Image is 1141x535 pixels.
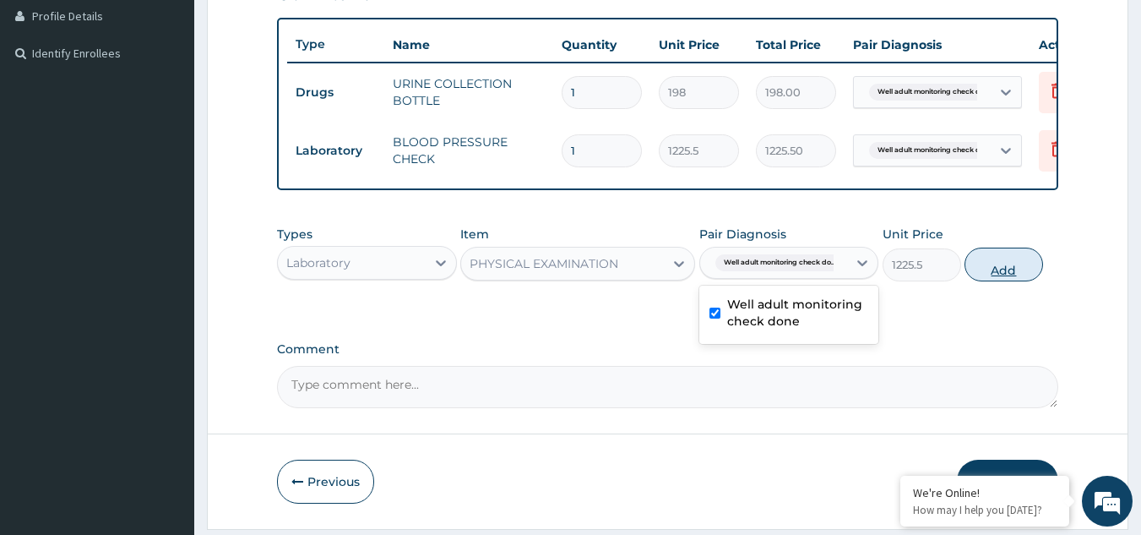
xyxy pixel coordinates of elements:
th: Pair Diagnosis [845,28,1030,62]
div: PHYSICAL EXAMINATION [470,255,618,272]
td: Drugs [287,77,384,108]
button: Submit [957,460,1058,504]
td: URINE COLLECTION BOTTLE [384,67,553,117]
th: Unit Price [650,28,747,62]
div: We're Online! [913,485,1057,500]
th: Total Price [747,28,845,62]
th: Quantity [553,28,650,62]
th: Actions [1030,28,1115,62]
label: Comment [277,342,1059,357]
p: How may I help you today? [913,503,1057,517]
span: We're online! [98,160,233,330]
td: Laboratory [287,135,384,167]
div: Minimize live chat window [277,8,318,49]
label: Well adult monitoring check done [727,296,869,330]
label: Item [460,226,489,243]
label: Pair Diagnosis [699,226,786,243]
div: Laboratory [286,254,350,271]
button: Previous [277,460,374,504]
label: Types [277,227,312,242]
span: Well adult monitoring check do... [869,142,998,159]
span: Well adult monitoring check do... [715,254,845,271]
div: Chat with us now [88,95,284,117]
th: Name [384,28,553,62]
button: Add [964,248,1043,281]
span: Well adult monitoring check do... [869,84,998,101]
th: Type [287,29,384,60]
img: d_794563401_company_1708531726252_794563401 [31,85,68,127]
textarea: Type your message and hit 'Enter' [8,356,322,415]
label: Unit Price [883,226,943,243]
td: BLOOD PRESSURE CHECK [384,125,553,176]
